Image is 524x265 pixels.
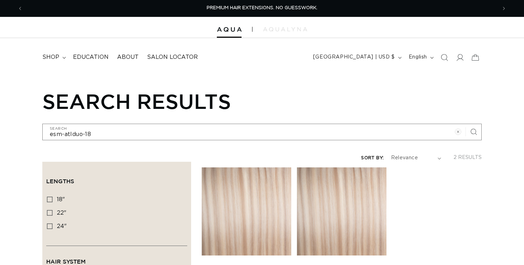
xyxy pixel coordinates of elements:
span: Hair System [46,258,86,265]
button: Next announcement [496,2,512,15]
a: About [113,49,143,65]
summary: Lengths (0 selected) [46,166,187,191]
span: 22" [57,210,66,216]
label: Sort by: [361,156,384,160]
span: 2 results [453,155,482,160]
span: 18" [57,197,65,202]
a: Salon Locator [143,49,202,65]
button: Search [466,124,481,140]
span: Education [73,54,109,61]
img: aqualyna.com [263,27,307,31]
summary: shop [38,49,69,65]
button: Previous announcement [12,2,28,15]
summary: Search [437,50,452,65]
h1: Search results [42,89,482,113]
span: 24" [57,223,67,229]
button: [GEOGRAPHIC_DATA] | USD $ [309,51,404,64]
button: English [404,51,437,64]
span: English [409,54,427,61]
span: shop [42,54,59,61]
span: About [117,54,139,61]
img: Aqua Hair Extensions [217,27,242,32]
span: PREMIUM HAIR EXTENSIONS. NO GUESSWORK. [207,6,317,10]
input: Search [43,124,481,140]
span: [GEOGRAPHIC_DATA] | USD $ [313,54,395,61]
span: Lengths [46,178,74,184]
span: Salon Locator [147,54,198,61]
button: Clear search term [450,124,466,140]
a: Education [69,49,113,65]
